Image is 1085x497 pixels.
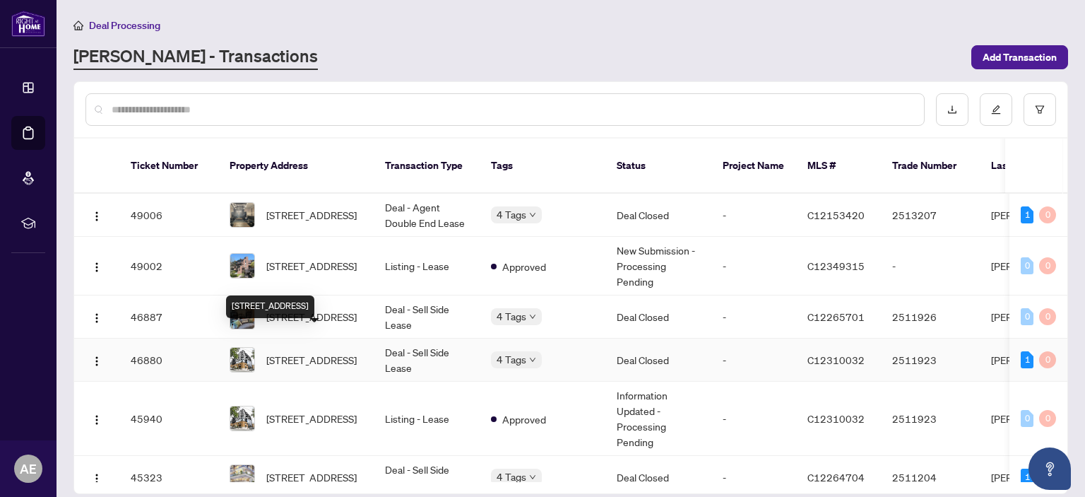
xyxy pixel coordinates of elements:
span: C12310032 [807,353,865,366]
div: 0 [1021,410,1033,427]
div: 1 [1021,351,1033,368]
th: Status [605,139,711,194]
span: 4 Tags [497,206,526,223]
td: 2513207 [881,194,980,237]
span: C12310032 [807,412,865,425]
span: Deal Processing [89,19,160,32]
img: thumbnail-img [230,203,254,227]
div: 0 [1039,206,1056,223]
button: Logo [85,466,108,489]
img: Logo [91,356,102,367]
span: 4 Tags [497,308,526,324]
button: filter [1024,93,1056,126]
span: [STREET_ADDRESS] [266,411,357,426]
span: [STREET_ADDRESS] [266,469,357,485]
div: [STREET_ADDRESS] [226,296,314,318]
span: C12265701 [807,310,865,323]
td: - [711,237,796,296]
th: Property Address [218,139,374,194]
span: Approved [502,259,546,274]
span: home [73,21,83,30]
div: 0 [1021,308,1033,325]
span: edit [991,105,1001,115]
span: down [529,313,536,320]
span: C12264704 [807,471,865,484]
span: 4 Tags [497,351,526,368]
td: 2511926 [881,296,980,339]
div: 0 [1039,410,1056,427]
img: Logo [91,262,102,273]
span: down [529,356,536,363]
td: Deal - Sell Side Lease [374,339,480,382]
td: 2511923 [881,382,980,456]
img: Logo [91,414,102,426]
td: Deal - Agent Double End Lease [374,194,480,237]
div: 0 [1021,257,1033,274]
td: 46880 [119,339,218,382]
span: down [529,474,536,481]
span: down [529,211,536,218]
button: Logo [85,407,108,430]
td: Listing - Lease [374,237,480,296]
img: thumbnail-img [230,407,254,431]
img: thumbnail-img [230,254,254,278]
span: download [947,105,957,115]
td: 2511923 [881,339,980,382]
div: 0 [1039,308,1056,325]
span: Approved [502,411,546,427]
img: Logo [91,473,102,484]
span: [STREET_ADDRESS] [266,207,357,223]
button: download [936,93,968,126]
td: - [881,237,980,296]
button: Add Transaction [971,45,1068,69]
button: Logo [85,349,108,371]
button: Logo [85,204,108,226]
button: edit [980,93,1012,126]
img: thumbnail-img [230,348,254,372]
img: Logo [91,211,102,222]
span: Add Transaction [983,46,1057,69]
span: [STREET_ADDRESS] [266,352,357,368]
a: [PERSON_NAME] - Transactions [73,45,318,70]
td: Deal Closed [605,194,711,237]
span: AE [20,459,37,479]
td: - [711,339,796,382]
td: 45940 [119,382,218,456]
td: Information Updated - Processing Pending [605,382,711,456]
span: [STREET_ADDRESS] [266,258,357,274]
div: 0 [1039,351,1056,368]
td: New Submission - Processing Pending [605,237,711,296]
td: Deal Closed [605,296,711,339]
td: 46887 [119,296,218,339]
button: Logo [85,305,108,328]
td: 49002 [119,237,218,296]
img: Logo [91,312,102,324]
span: filter [1035,105,1045,115]
td: Deal - Sell Side Lease [374,296,480,339]
th: Project Name [711,139,796,194]
td: - [711,296,796,339]
span: C12349315 [807,259,865,272]
td: - [711,382,796,456]
td: Deal Closed [605,339,711,382]
span: 4 Tags [497,469,526,485]
th: Tags [480,139,605,194]
img: thumbnail-img [230,465,254,489]
img: logo [11,11,45,37]
th: Transaction Type [374,139,480,194]
div: 1 [1021,469,1033,486]
th: Trade Number [881,139,980,194]
th: MLS # [796,139,881,194]
div: 1 [1021,206,1033,223]
th: Ticket Number [119,139,218,194]
div: 0 [1039,257,1056,274]
button: Open asap [1028,448,1071,490]
td: - [711,194,796,237]
button: Logo [85,255,108,277]
span: C12153420 [807,209,865,221]
td: Listing - Lease [374,382,480,456]
td: 49006 [119,194,218,237]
